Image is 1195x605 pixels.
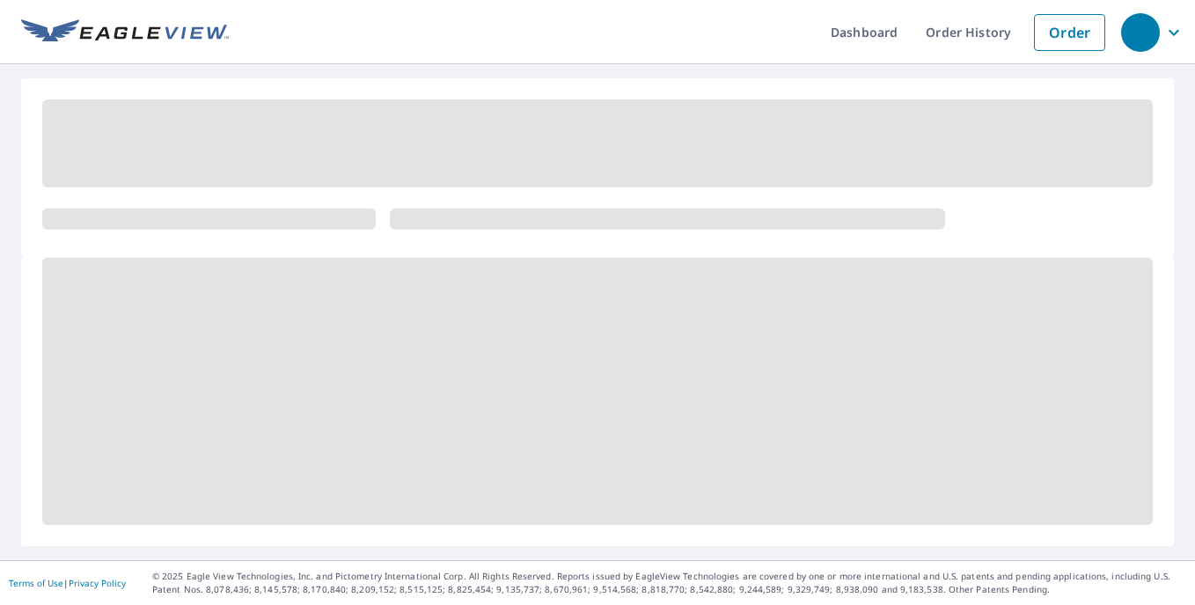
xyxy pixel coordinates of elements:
p: © 2025 Eagle View Technologies, Inc. and Pictometry International Corp. All Rights Reserved. Repo... [152,570,1186,596]
a: Privacy Policy [69,577,126,589]
a: Order [1034,14,1105,51]
a: Terms of Use [9,577,63,589]
img: EV Logo [21,19,229,46]
p: | [9,578,126,588]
